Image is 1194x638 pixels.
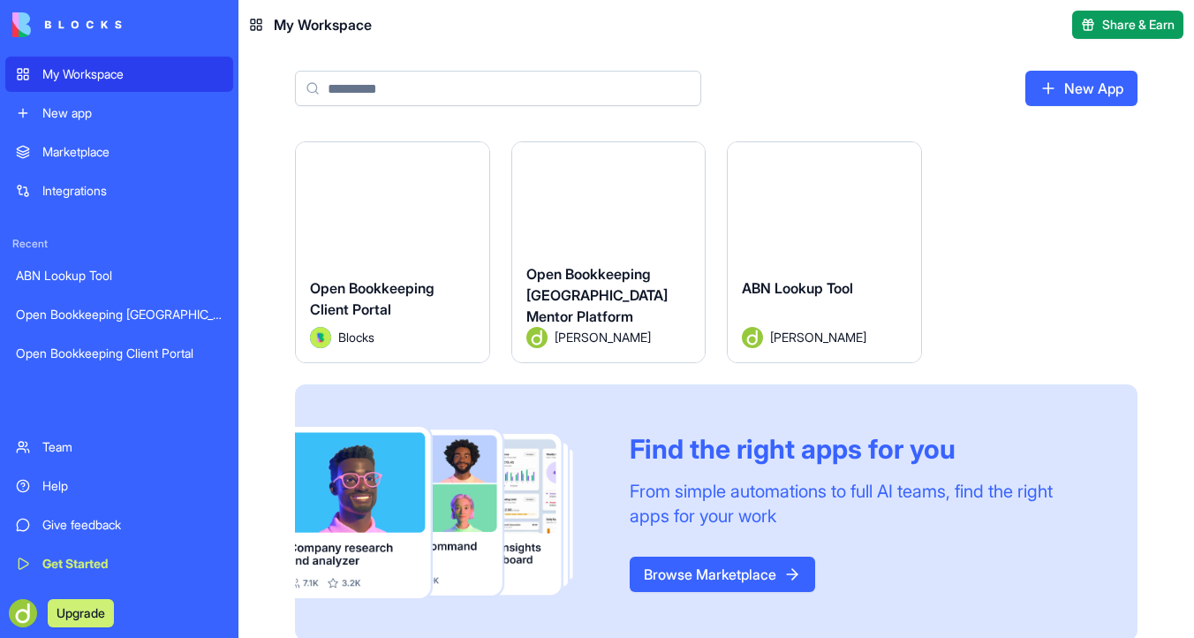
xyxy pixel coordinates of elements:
span: My Workspace [274,14,372,35]
img: logo [12,12,122,37]
div: Get Started [42,555,223,573]
a: Open Bookkeeping Client PortalAvatarBlocks [295,141,490,363]
a: Browse Marketplace [630,557,815,592]
a: Give feedback [5,507,233,543]
a: ABN Lookup Tool [5,258,233,293]
div: From simple automations to full AI teams, find the right apps for your work [630,479,1095,528]
a: ABN Lookup ToolAvatar[PERSON_NAME] [727,141,922,363]
span: Open Bookkeeping Client Portal [310,279,435,318]
a: My Workspace [5,57,233,92]
span: Share & Earn [1102,16,1175,34]
a: Open Bookkeeping Client Portal [5,336,233,371]
img: Avatar [742,327,763,348]
a: Integrations [5,173,233,209]
span: Blocks [338,328,374,346]
span: Recent [5,237,233,251]
div: Marketplace [42,143,223,161]
a: Team [5,429,233,465]
div: New app [42,104,223,122]
button: Share & Earn [1072,11,1183,39]
span: ABN Lookup Tool [742,279,853,297]
div: Open Bookkeeping [GEOGRAPHIC_DATA] Mentor Platform [16,306,223,323]
div: Integrations [42,182,223,200]
a: Open Bookkeeping [GEOGRAPHIC_DATA] Mentor PlatformAvatar[PERSON_NAME] [511,141,707,363]
img: Avatar [526,327,548,348]
div: Help [42,477,223,495]
a: New App [1025,71,1137,106]
span: [PERSON_NAME] [555,328,651,346]
div: ABN Lookup Tool [16,267,223,285]
div: Team [42,438,223,456]
a: Help [5,468,233,504]
a: Get Started [5,546,233,581]
button: Upgrade [48,599,114,627]
div: Find the right apps for you [630,433,1095,465]
a: Marketplace [5,134,233,170]
div: My Workspace [42,65,223,83]
img: Frame_181_egmpey.png [295,427,601,599]
img: Avatar [310,327,331,348]
span: [PERSON_NAME] [770,328,866,346]
a: Upgrade [48,604,114,621]
div: Open Bookkeeping Client Portal [16,345,223,362]
img: ACg8ocKLiuxVlZxYqIFm0sXpc2U2V2xjLcGUMZAI5jTIVym1qABw4lvf=s96-c [9,599,37,627]
a: Open Bookkeeping [GEOGRAPHIC_DATA] Mentor Platform [5,297,233,332]
div: Give feedback [42,516,223,534]
span: Open Bookkeeping [GEOGRAPHIC_DATA] Mentor Platform [526,265,668,325]
a: New app [5,95,233,131]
